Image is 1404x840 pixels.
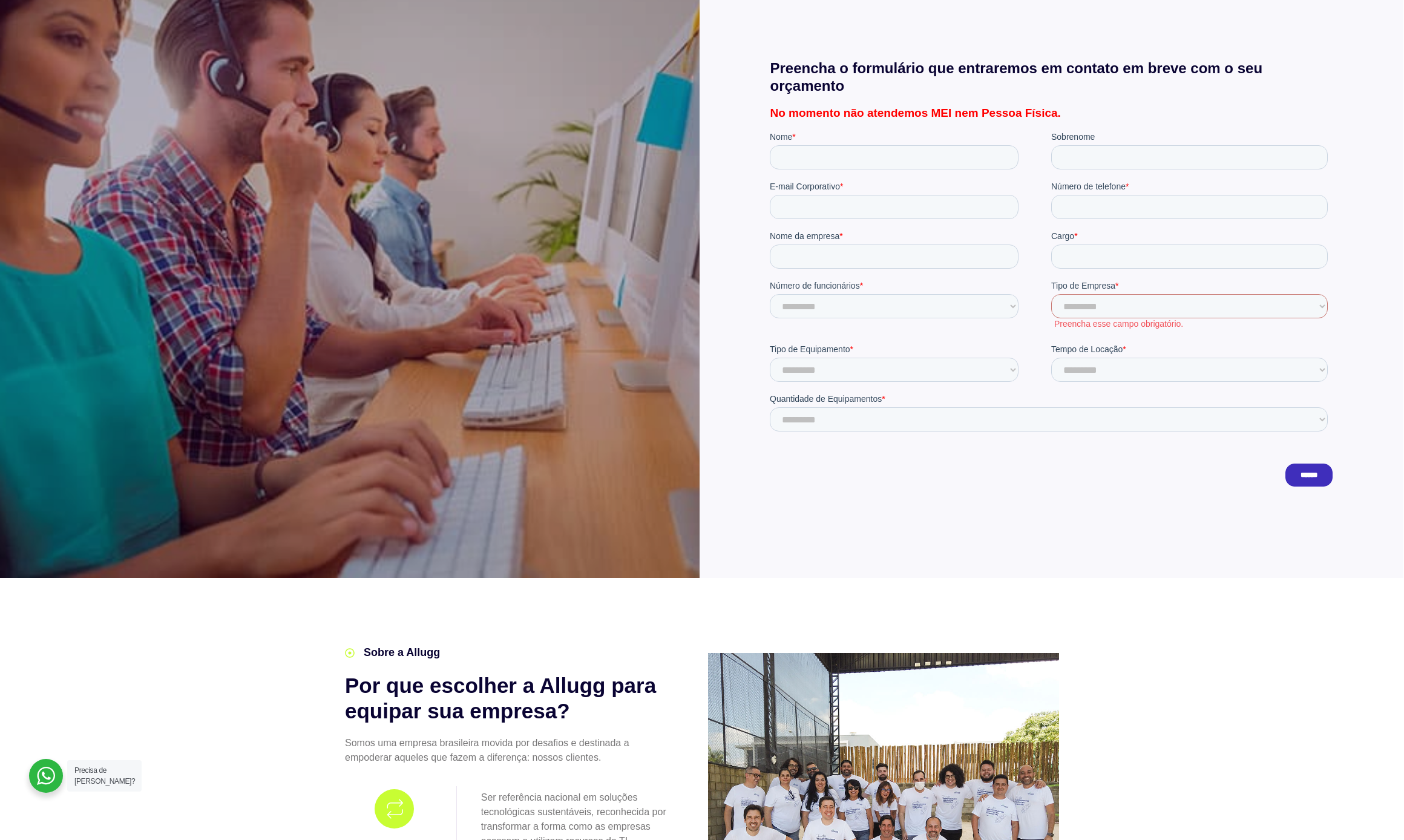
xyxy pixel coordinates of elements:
span: Sobre a Allugg [361,645,440,661]
h2: Preencha o formulário que entraremos em contato em breve com o seu orçamento [770,60,1333,95]
h2: Por que escolher a Allugg para equipar sua empresa? [345,673,672,724]
p: No momento não atendemos MEI nem Pessoa Física. [770,107,1333,119]
iframe: Form 0 [770,131,1333,508]
span: Precisa de [PERSON_NAME]? [74,766,135,786]
p: Somos uma empresa brasileira movida por desafios e destinada a empoderar aqueles que fazem a dife... [345,736,672,765]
